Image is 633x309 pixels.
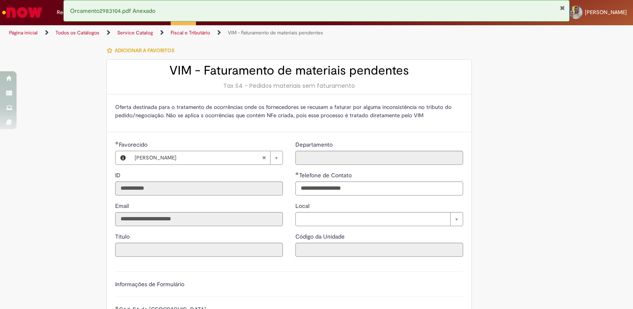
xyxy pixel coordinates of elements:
span: Telefone de Contato [299,171,353,179]
a: Todos os Catálogos [56,29,99,36]
span: Necessários - Favorecido [119,141,149,148]
span: Somente leitura - Email [115,202,130,210]
span: Oferta destinada para o tratamento de ocorrências onde os fornecedores se recusam a faturar por a... [115,104,452,119]
span: Orcamento2983104.pdf Anexado [70,7,155,14]
span: Adicionar a Favoritos [115,47,174,54]
input: Email [115,212,283,226]
abbr: Limpar campo Favorecido [258,151,270,164]
a: Página inicial [9,29,38,36]
button: Fechar Notificação [560,5,565,11]
span: Local [295,202,311,210]
span: Obrigatório Preenchido [115,141,119,145]
span: Requisições [57,8,86,17]
label: Somente leitura - Departamento [295,140,334,149]
input: Código da Unidade [295,243,463,257]
input: Telefone de Contato [295,181,463,196]
label: Somente leitura - Título [115,232,131,241]
input: Título [115,243,283,257]
label: Somente leitura - Email [115,202,130,210]
span: [PERSON_NAME] [135,151,262,164]
img: ServiceNow [1,4,43,21]
input: ID [115,181,283,196]
a: Fiscal e Tributário [171,29,210,36]
a: VIM - Faturamento de materiais pendentes [228,29,323,36]
a: Service Catalog [117,29,153,36]
span: Obrigatório Preenchido [295,172,299,175]
h2: VIM - Faturamento de materiais pendentes [115,64,463,77]
span: [PERSON_NAME] [585,9,627,16]
input: Departamento [295,151,463,165]
span: Somente leitura - Título [115,233,131,240]
label: Somente leitura - Código da Unidade [295,232,346,241]
span: Somente leitura - Código da Unidade [295,233,346,240]
label: Somente leitura - ID [115,171,122,179]
a: [PERSON_NAME]Limpar campo Favorecido [130,151,283,164]
button: Favorecido, Visualizar este registro Joao Victor Rodrigues Ferreira [116,151,130,164]
div: Tax S4 - Pedidos materiais sem faturamento [115,82,463,90]
button: Adicionar a Favoritos [106,42,179,59]
span: Somente leitura - Departamento [295,141,334,148]
a: Limpar campo Local [295,212,463,226]
ul: Trilhas de página [6,25,416,41]
label: Informações de Formulário [115,280,184,288]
